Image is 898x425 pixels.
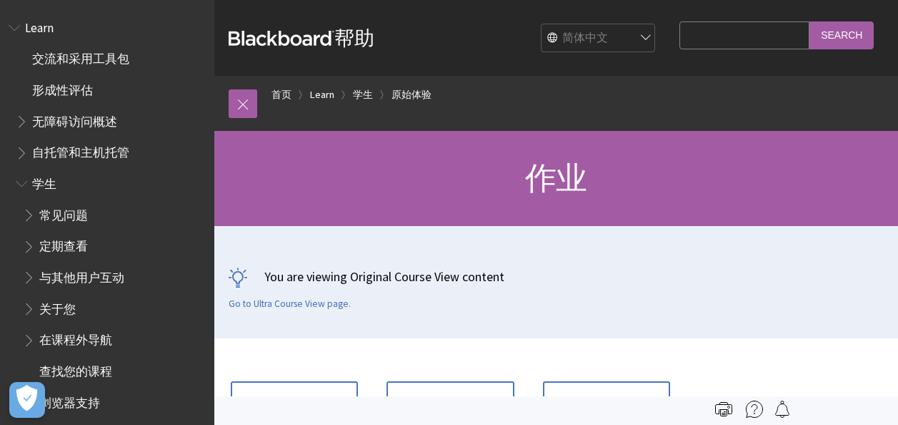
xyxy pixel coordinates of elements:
a: Blackboard帮助 [229,25,374,51]
span: 与其他用户互动 [39,265,124,285]
span: 常见问题 [39,203,88,223]
img: Print [715,401,732,418]
a: 学生 [353,86,373,104]
a: Learn [310,86,334,104]
a: 首页 [271,86,291,104]
img: Follow this page [774,401,791,418]
span: 自托管和主机托管 [32,141,129,160]
span: 查找您的课程 [39,359,112,378]
a: 原始体验 [391,86,431,104]
span: 定期查看 [39,235,88,254]
span: 作业 [525,158,587,197]
button: Open Preferences [9,382,45,418]
img: More help [746,401,763,418]
strong: Blackboard [229,31,334,46]
span: 在课程外导航 [39,328,112,348]
span: 交流和采用工具包 [32,47,129,67]
span: 关于您 [39,297,76,316]
span: 无障碍访问概述 [32,109,117,129]
span: Learn [25,16,54,35]
span: 学生 [32,172,56,191]
span: 浏览器支持 [39,391,100,410]
a: Go to Ultra Course View page. [229,298,351,311]
span: 形成性评估 [32,78,93,97]
p: You are viewing Original Course View content [229,268,884,285]
select: Site Language Selector [542,24,656,53]
input: Search [809,21,874,49]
